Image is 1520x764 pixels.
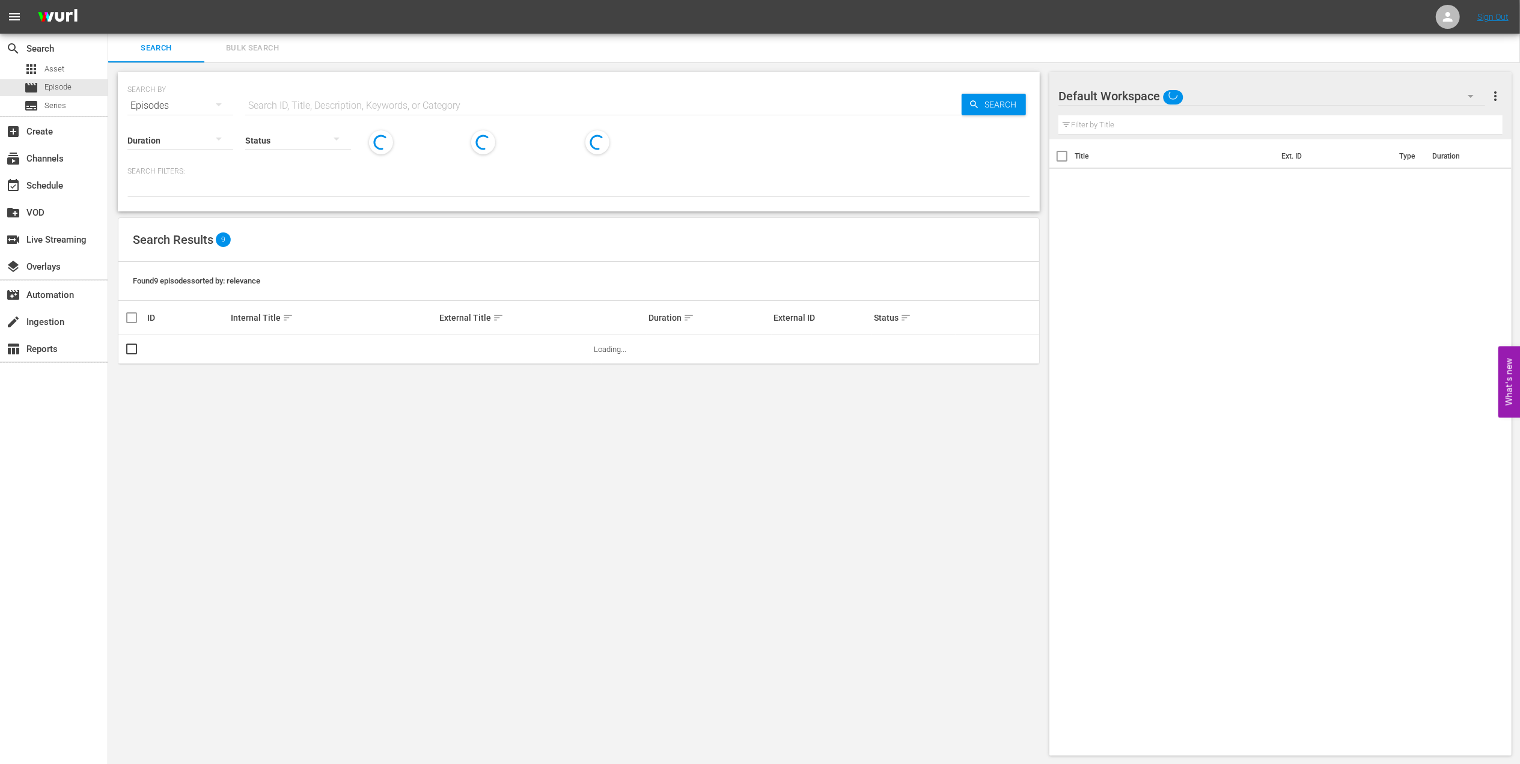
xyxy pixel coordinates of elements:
[439,311,644,325] div: External Title
[683,312,694,323] span: sort
[874,311,954,325] div: Status
[980,94,1026,115] span: Search
[216,232,231,247] span: 9
[282,312,293,323] span: sort
[1274,139,1392,173] th: Ext. ID
[6,315,20,329] span: Ingestion
[6,178,20,193] span: Schedule
[6,151,20,166] span: Channels
[6,288,20,302] span: Automation
[6,232,20,247] span: Live Streaming
[1477,12,1509,22] a: Sign Out
[127,89,233,123] div: Episodes
[6,259,20,274] span: Overlays
[1498,347,1520,418] button: Open Feedback Widget
[231,311,436,325] div: Internal Title
[1058,79,1485,113] div: Default Workspace
[6,205,20,220] span: VOD
[6,124,20,139] span: Create
[1075,139,1274,173] th: Title
[649,311,770,325] div: Duration
[7,10,22,24] span: menu
[6,41,20,56] span: Search
[24,99,38,113] span: Series
[900,312,911,323] span: sort
[115,41,197,55] span: Search
[594,345,626,354] span: Loading...
[212,41,293,55] span: Bulk Search
[1488,89,1503,103] span: more_vert
[44,63,64,75] span: Asset
[133,232,213,247] span: Search Results
[29,3,87,31] img: ans4CAIJ8jUAAAAAAAAAAAAAAAAAAAAAAAAgQb4GAAAAAAAAAAAAAAAAAAAAAAAAJMjXAAAAAAAAAAAAAAAAAAAAAAAAgAT5G...
[6,342,20,356] span: Reports
[44,81,72,93] span: Episode
[147,313,227,323] div: ID
[1392,139,1425,173] th: Type
[962,94,1026,115] button: Search
[24,80,38,95] span: Episode
[24,62,38,76] span: Asset
[774,313,870,323] div: External ID
[44,100,66,112] span: Series
[1425,139,1497,173] th: Duration
[493,312,504,323] span: sort
[133,276,260,285] span: Found 9 episodes sorted by: relevance
[127,166,1030,177] p: Search Filters:
[1488,82,1503,111] button: more_vert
